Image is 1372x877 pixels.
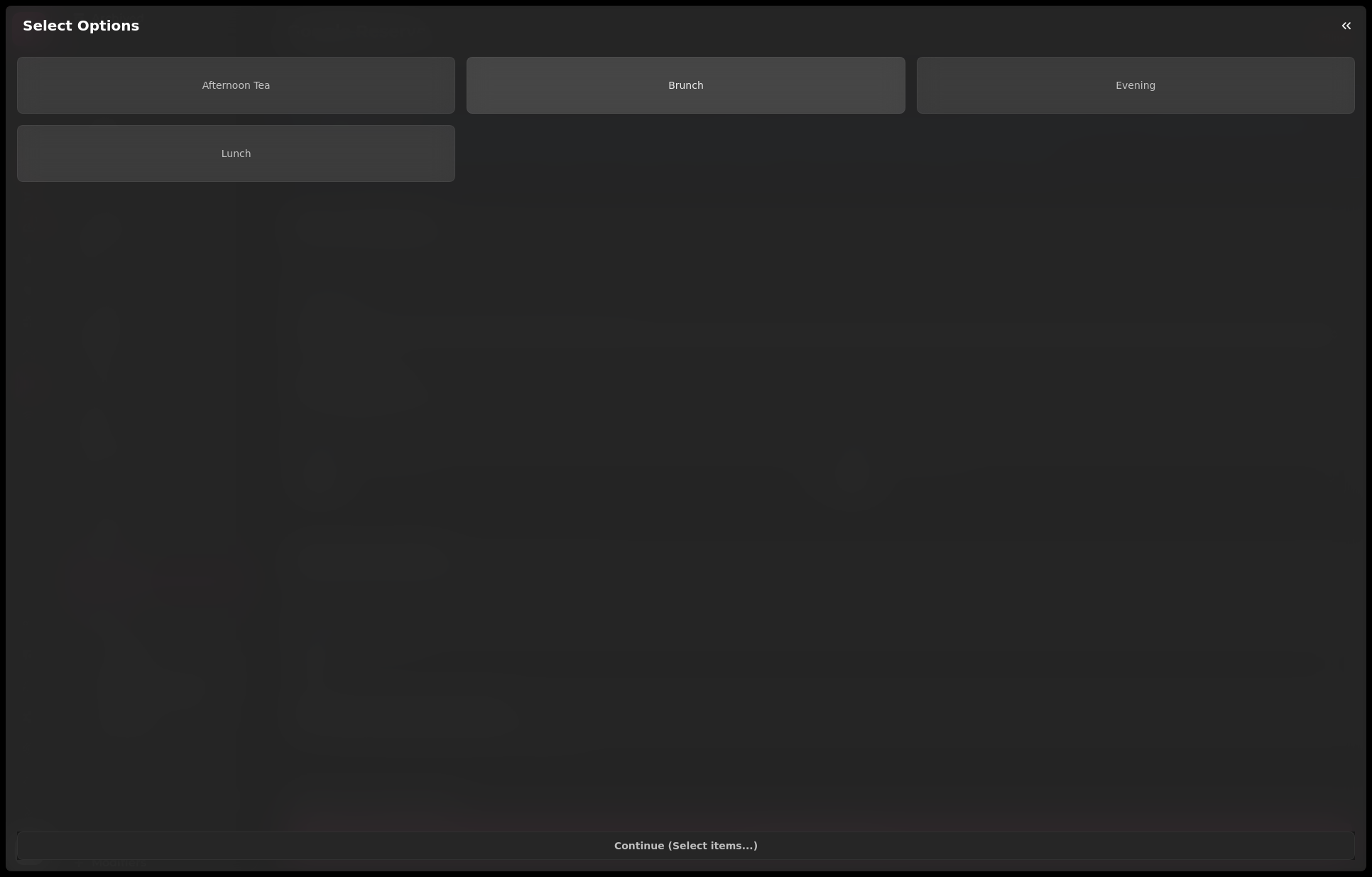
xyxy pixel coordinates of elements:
button: Afternoon Tea [17,57,455,114]
h2: Select Options [17,16,139,36]
button: Brunch [467,57,905,114]
button: Continue (Select items...) [17,832,1355,860]
span: Continue ( Select items... ) [29,841,1343,851]
span: Evening [1116,80,1155,91]
span: Brunch [668,80,704,91]
span: Afternoon Tea [202,80,271,91]
button: Evening [917,57,1355,114]
span: Lunch [222,148,251,159]
button: Lunch [17,125,455,182]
